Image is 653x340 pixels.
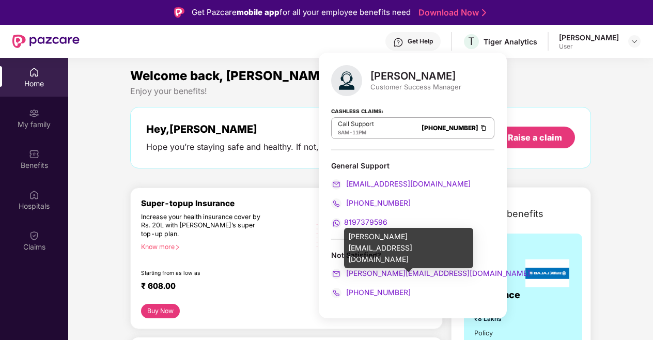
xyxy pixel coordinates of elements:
[174,7,184,18] img: Logo
[559,42,619,51] div: User
[482,7,486,18] img: Stroke
[29,108,39,118] img: svg+xml;base64,PHN2ZyB3aWR0aD0iMjAiIGhlaWdodD0iMjAiIHZpZXdCb3g9IjAgMCAyMCAyMCIgZmlsbD0ibm9uZSIgeG...
[331,269,530,277] a: [PERSON_NAME][EMAIL_ADDRESS][DOMAIN_NAME]
[331,179,471,188] a: [EMAIL_ADDRESS][DOMAIN_NAME]
[29,149,39,159] img: svg+xml;base64,PHN2ZyBpZD0iQmVuZWZpdHMiIHhtbG5zPSJodHRwOi8vd3d3LnczLm9yZy8yMDAwL3N2ZyIgd2lkdGg9Ij...
[352,129,366,135] span: 11PM
[331,218,387,226] a: 8197379596
[344,218,387,226] span: 8197379596
[331,218,341,228] img: svg+xml;base64,PHN2ZyB4bWxucz0iaHR0cDovL3d3dy53My5vcmcvMjAwMC9zdmciIHdpZHRoPSIyMCIgaGVpZ2h0PSIyMC...
[130,68,337,83] span: Welcome back, [PERSON_NAME]!
[393,37,403,48] img: svg+xml;base64,PHN2ZyBpZD0iSGVscC0zMngzMiIgeG1sbnM9Imh0dHA6Ly93d3cudzMub3JnLzIwMDAvc3ZnIiB3aWR0aD...
[141,198,311,208] div: Super-topup Insurance
[331,105,383,116] strong: Cashless Claims:
[331,198,341,209] img: svg+xml;base64,PHN2ZyB4bWxucz0iaHR0cDovL3d3dy53My5vcmcvMjAwMC9zdmciIHdpZHRoPSIyMCIgaGVpZ2h0PSIyMC...
[344,228,473,268] div: [PERSON_NAME][EMAIL_ADDRESS][DOMAIN_NAME]
[331,288,411,297] a: [PHONE_NUMBER]
[29,230,39,241] img: svg+xml;base64,PHN2ZyBpZD0iQ2xhaW0iIHhtbG5zPSJodHRwOi8vd3d3LnczLm9yZy8yMDAwL3N2ZyIgd2lkdGg9IjIwIi...
[468,35,475,48] span: T
[29,190,39,200] img: svg+xml;base64,PHN2ZyBpZD0iSG9zcGl0YWxzIiB4bWxucz0iaHR0cDovL3d3dy53My5vcmcvMjAwMC9zdmciIHdpZHRoPS...
[338,128,374,136] div: -
[338,120,374,128] p: Call Support
[422,124,478,132] a: [PHONE_NUMBER]
[141,281,301,293] div: ₹ 608.00
[370,82,461,91] div: Customer Success Manager
[141,304,180,318] button: Buy Now
[237,7,279,17] strong: mobile app
[331,250,494,298] div: Not Satisfied?
[484,37,537,47] div: Tiger Analytics
[344,179,471,188] span: [EMAIL_ADDRESS][DOMAIN_NAME]
[408,37,433,45] div: Get Help
[12,35,80,48] img: New Pazcare Logo
[344,288,411,297] span: [PHONE_NUMBER]
[331,250,494,260] div: Not Satisfied?
[331,269,341,279] img: svg+xml;base64,PHN2ZyB4bWxucz0iaHR0cDovL3d3dy53My5vcmcvMjAwMC9zdmciIHdpZHRoPSIyMCIgaGVpZ2h0PSIyMC...
[29,67,39,78] img: svg+xml;base64,PHN2ZyBpZD0iSG9tZSIgeG1sbnM9Imh0dHA6Ly93d3cudzMub3JnLzIwMDAvc3ZnIiB3aWR0aD0iMjAiIG...
[331,198,411,207] a: [PHONE_NUMBER]
[146,142,442,152] div: Hope you’re staying safe and healthy. If not, no worries. We’re here to help.
[141,270,267,277] div: Starting from as low as
[344,269,530,277] span: [PERSON_NAME][EMAIL_ADDRESS][DOMAIN_NAME]
[508,132,562,143] div: Raise a claim
[175,244,180,250] span: right
[310,214,383,288] img: svg+xml;base64,PHN2ZyB4bWxucz0iaHR0cDovL3d3dy53My5vcmcvMjAwMC9zdmciIHhtbG5zOnhsaW5rPSJodHRwOi8vd3...
[331,161,494,228] div: General Support
[141,243,305,250] div: Know more
[331,288,341,298] img: svg+xml;base64,PHN2ZyB4bWxucz0iaHR0cDovL3d3dy53My5vcmcvMjAwMC9zdmciIHdpZHRoPSIyMCIgaGVpZ2h0PSIyMC...
[630,37,639,45] img: svg+xml;base64,PHN2ZyBpZD0iRHJvcGRvd24tMzJ4MzIiIHhtbG5zPSJodHRwOi8vd3d3LnczLm9yZy8yMDAwL3N2ZyIgd2...
[338,129,349,135] span: 8AM
[344,198,411,207] span: [PHONE_NUMBER]
[370,70,461,82] div: [PERSON_NAME]
[559,33,619,42] div: [PERSON_NAME]
[525,259,570,287] img: insurerLogo
[331,179,341,190] img: svg+xml;base64,PHN2ZyB4bWxucz0iaHR0cDovL3d3dy53My5vcmcvMjAwMC9zdmciIHdpZHRoPSIyMCIgaGVpZ2h0PSIyMC...
[331,161,494,171] div: General Support
[331,65,362,96] img: svg+xml;base64,PHN2ZyB4bWxucz0iaHR0cDovL3d3dy53My5vcmcvMjAwMC9zdmciIHhtbG5zOnhsaW5rPSJodHRwOi8vd3...
[479,123,488,132] img: Clipboard Icon
[192,6,411,19] div: Get Pazcare for all your employee benefits need
[146,123,442,135] div: Hey, [PERSON_NAME]
[130,86,592,97] div: Enjoy your benefits!
[418,7,483,18] a: Download Now
[141,213,267,239] div: Increase your health insurance cover by Rs. 20L with [PERSON_NAME]’s super top-up plan.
